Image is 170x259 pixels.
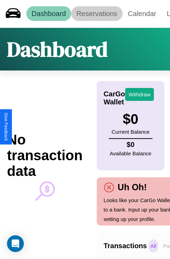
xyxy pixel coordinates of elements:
[125,88,154,101] button: Withdraw
[26,6,71,21] a: Dashboard
[114,182,150,192] h4: Uh Oh!
[123,6,162,21] a: Calendar
[7,132,83,179] h2: No transaction data
[104,90,125,106] h4: CarGo Wallet
[7,235,24,252] div: Open Intercom Messenger
[71,6,123,21] a: Reservations
[149,239,158,252] p: All
[111,127,149,136] p: Current Balance
[7,35,108,64] h1: Dashboard
[104,242,147,250] h4: Transactions
[111,111,149,127] h3: $ 0
[4,113,8,141] div: Give Feedback
[110,149,151,158] p: Available Balance
[110,141,151,149] h4: $ 0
